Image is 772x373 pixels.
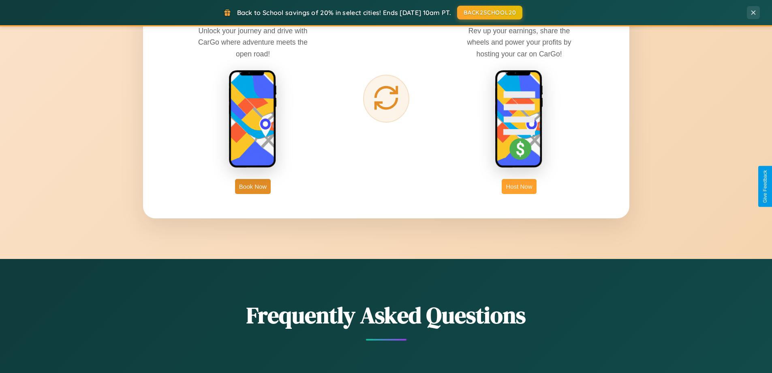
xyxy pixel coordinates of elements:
button: Host Now [502,179,536,194]
img: host phone [495,70,543,169]
button: Book Now [235,179,271,194]
button: BACK2SCHOOL20 [457,6,522,19]
h2: Frequently Asked Questions [143,300,629,331]
span: Back to School savings of 20% in select cities! Ends [DATE] 10am PT. [237,9,451,17]
p: Unlock your journey and drive with CarGo where adventure meets the open road! [192,25,314,59]
p: Rev up your earnings, share the wheels and power your profits by hosting your car on CarGo! [458,25,580,59]
div: Give Feedback [762,170,768,203]
img: rent phone [229,70,277,169]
